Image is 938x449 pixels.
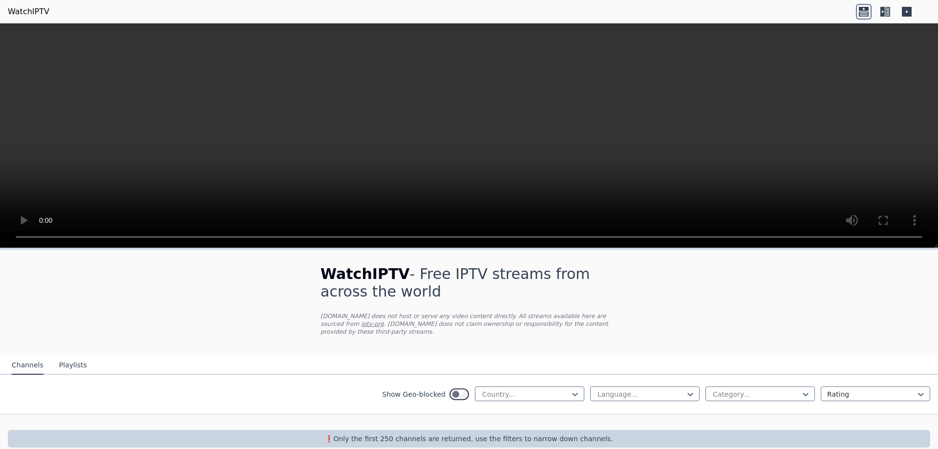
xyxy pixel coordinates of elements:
button: Channels [12,356,43,375]
button: Playlists [59,356,87,375]
p: ❗️Only the first 250 channels are returned, use the filters to narrow down channels. [12,434,926,444]
span: WatchIPTV [320,265,410,282]
a: iptv-org [361,321,384,327]
a: WatchIPTV [8,6,49,18]
label: Show Geo-blocked [382,389,446,399]
h1: - Free IPTV streams from across the world [320,265,618,300]
p: [DOMAIN_NAME] does not host or serve any video content directly. All streams available here are s... [320,312,618,336]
